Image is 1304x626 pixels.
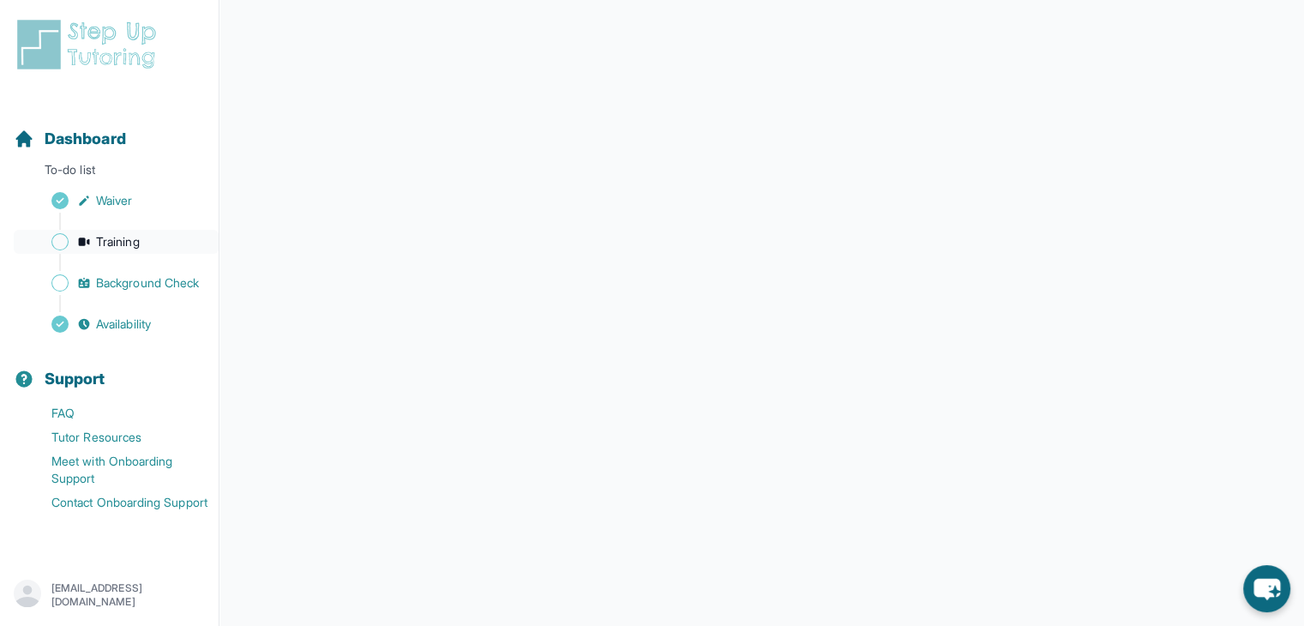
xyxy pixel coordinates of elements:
[14,449,219,491] a: Meet with Onboarding Support
[14,580,205,611] button: [EMAIL_ADDRESS][DOMAIN_NAME]
[14,425,219,449] a: Tutor Resources
[14,401,219,425] a: FAQ
[14,271,219,295] a: Background Check
[96,192,132,209] span: Waiver
[7,161,212,185] p: To-do list
[96,316,151,333] span: Availability
[45,367,105,391] span: Support
[14,230,219,254] a: Training
[14,17,166,72] img: logo
[7,99,212,158] button: Dashboard
[1243,565,1290,612] button: chat-button
[14,491,219,515] a: Contact Onboarding Support
[14,312,219,336] a: Availability
[14,127,126,151] a: Dashboard
[7,340,212,398] button: Support
[96,274,199,292] span: Background Check
[51,581,205,609] p: [EMAIL_ADDRESS][DOMAIN_NAME]
[14,189,219,213] a: Waiver
[96,233,140,250] span: Training
[45,127,126,151] span: Dashboard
